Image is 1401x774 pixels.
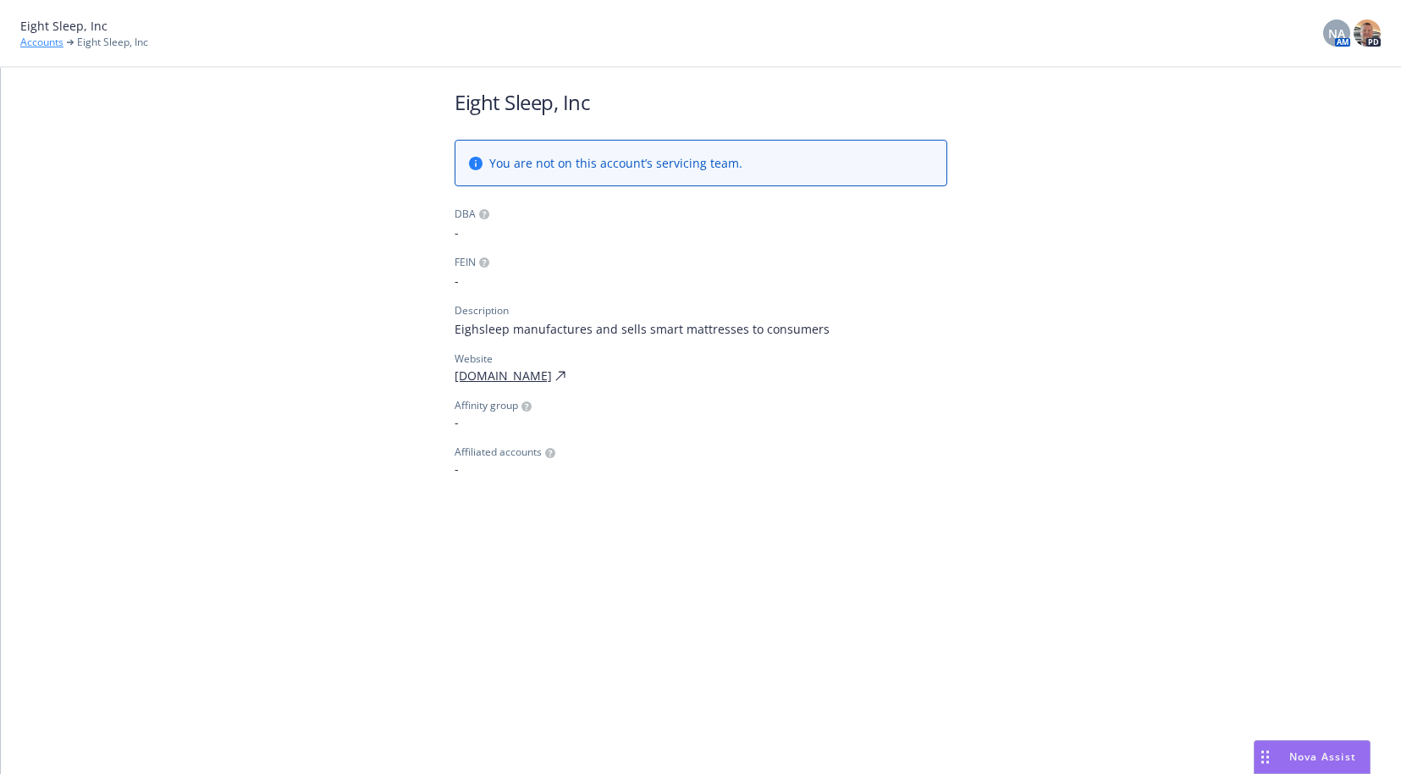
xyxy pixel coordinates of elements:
[1289,749,1356,764] span: Nova Assist
[455,445,542,460] span: Affiliated accounts
[1328,25,1345,42] span: NA
[77,35,148,50] span: Eight Sleep, Inc
[1255,741,1276,773] div: Drag to move
[455,351,947,367] div: Website
[455,367,552,384] a: [DOMAIN_NAME]
[20,17,108,35] span: Eight Sleep, Inc
[455,303,509,318] div: Description
[455,320,947,338] span: Eighsleep manufactures and sells smart mattresses to consumers
[20,35,63,50] a: Accounts
[455,207,476,222] div: DBA
[455,224,947,241] span: -
[1254,740,1371,774] button: Nova Assist
[455,88,947,116] h1: Eight Sleep, Inc
[489,154,742,172] span: You are not on this account’s servicing team.
[455,413,947,431] span: -
[1354,19,1381,47] img: photo
[455,255,476,270] div: FEIN
[455,272,947,290] span: -
[455,460,947,478] span: -
[455,398,518,413] span: Affinity group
